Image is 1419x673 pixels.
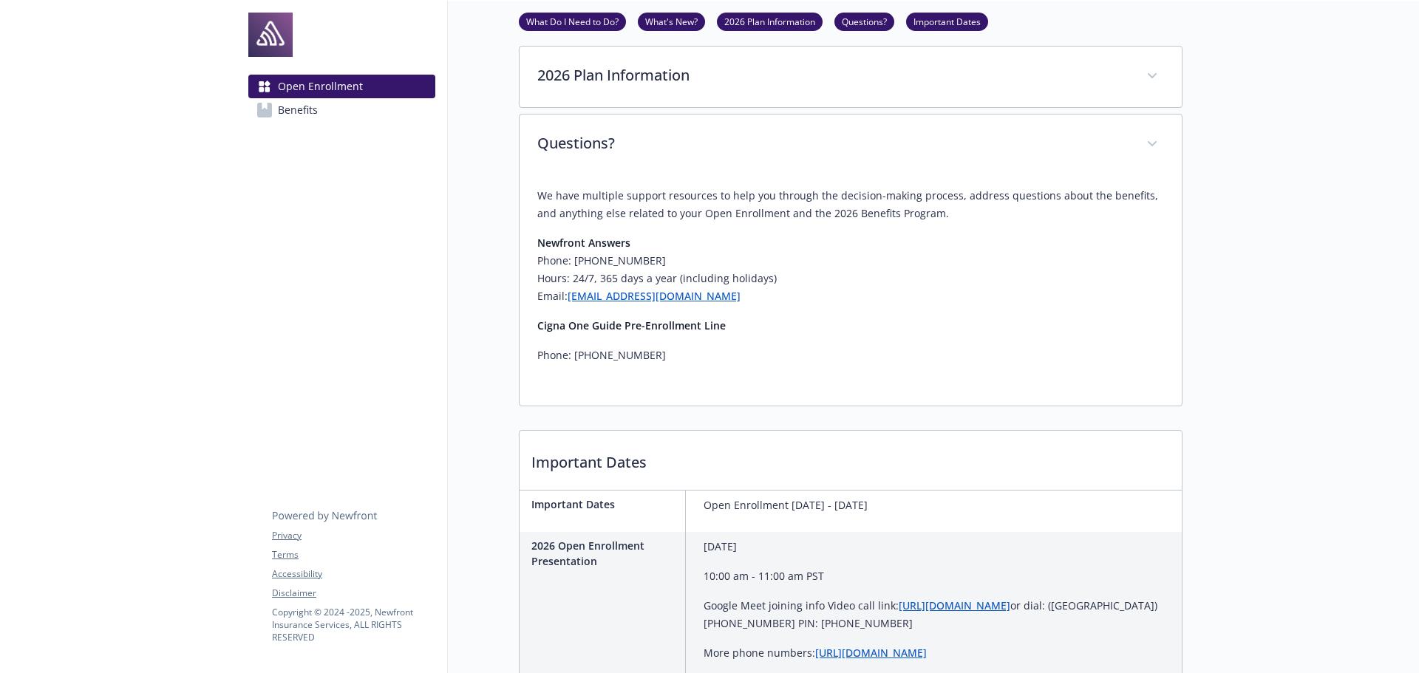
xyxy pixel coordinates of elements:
[638,14,705,28] a: What's New?
[272,529,435,542] a: Privacy
[704,644,1176,662] p: More phone numbers:
[704,538,1176,556] p: [DATE]
[531,496,679,512] p: Important Dates
[278,98,318,122] span: Benefits
[520,47,1182,107] div: 2026 Plan Information
[537,270,1164,287] h6: Hours: 24/7, 365 days a year (including holidays)​
[272,587,435,600] a: Disclaimer
[537,64,1129,86] p: 2026 Plan Information
[519,14,626,28] a: What Do I Need to Do?
[531,538,679,569] p: 2026 Open Enrollment Presentation
[537,252,1164,270] h6: Phone: [PHONE_NUMBER]
[815,646,927,660] a: [URL][DOMAIN_NAME]
[248,98,435,122] a: Benefits
[248,75,435,98] a: Open Enrollment
[717,14,823,28] a: 2026 Plan Information
[906,14,988,28] a: Important Dates
[278,75,363,98] span: Open Enrollment
[899,598,1010,612] a: [URL][DOMAIN_NAME]
[537,187,1164,222] p: We have multiple support resources to help you through the decision-making process, address quest...
[520,175,1182,406] div: Questions?
[704,597,1176,632] p: Google Meet joining info Video call link: or dial: ‪([GEOGRAPHIC_DATA]) [PHONE_NUMBER] PIN: ‪[PHO...
[704,496,868,514] p: Open Enrollment [DATE] - [DATE]
[537,132,1129,154] p: Questions?
[568,289,741,303] a: [EMAIL_ADDRESS][DOMAIN_NAME]
[537,318,726,332] strong: Cigna One Guide Pre-Enrollment Line
[537,236,630,250] strong: Newfront Answers
[537,346,1164,364] p: Phone: [PHONE_NUMBER]
[537,287,1164,305] h6: Email:
[272,567,435,581] a: Accessibility
[704,567,1176,585] p: 10:00 am - 11:00 am PST
[272,606,435,643] p: Copyright © 2024 - 2025 , Newfront Insurance Services, ALL RIGHTS RESERVED
[834,14,894,28] a: Questions?
[520,431,1182,485] p: Important Dates
[520,115,1182,175] div: Questions?
[272,548,435,561] a: Terms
